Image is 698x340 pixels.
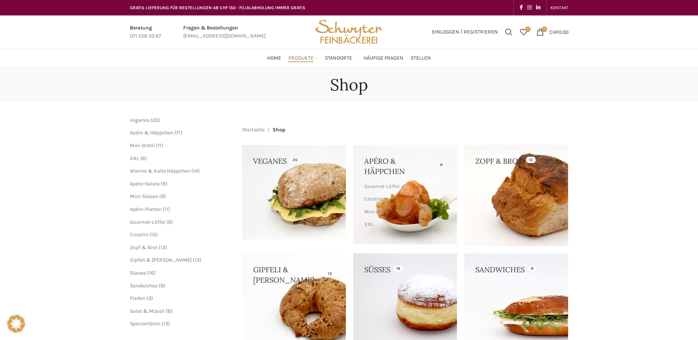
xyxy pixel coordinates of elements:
[130,130,173,136] a: Apéro & Häppchen
[364,193,444,205] a: Crostini
[547,0,572,15] div: Secondary navigation
[142,155,145,162] span: 6
[364,55,403,62] span: Häufige Fragen
[533,25,572,39] a: 0 CHF0.00
[267,55,281,62] span: Home
[164,206,168,212] span: 11
[130,231,148,238] a: Crostini
[168,219,171,225] span: 6
[288,55,313,62] span: Produkte
[411,55,431,62] span: Stellen
[288,51,318,65] a: Produkte
[148,295,151,301] span: 3
[330,75,368,95] h1: Shop
[517,3,525,13] a: Facebook social link
[130,320,160,327] a: Spezialitäten
[160,283,163,289] span: 9
[151,231,156,238] span: 15
[130,295,145,301] a: Fladen
[364,206,444,218] a: Mini-Brötli
[502,25,516,39] a: Suchen
[130,244,157,251] a: Zopf & Brot
[130,308,164,314] a: Salat & Müesli
[130,257,192,263] a: Gipfeli & [PERSON_NAME]
[325,51,356,65] a: Standorte
[364,218,444,231] a: XXL
[183,24,266,40] a: Infobox link
[549,29,559,35] span: CHF
[193,168,198,174] span: 14
[195,257,199,263] span: 13
[267,51,281,65] a: Home
[516,25,531,39] div: Meine Wunschliste
[516,25,531,39] a: 0
[163,320,168,327] span: 13
[149,270,154,276] span: 16
[163,181,166,187] span: 9
[130,24,161,40] a: Infobox link
[313,28,385,35] a: Site logo
[242,126,265,134] a: Startseite
[313,15,385,49] img: Bäckerei Schwyter
[549,29,568,35] bdi: 0.00
[550,5,568,10] span: KONTAKT
[534,3,543,13] a: Linkedin social link
[428,25,502,39] a: Einloggen / Registrieren
[126,51,572,65] div: Main navigation
[525,26,531,32] span: 0
[364,180,444,193] a: Gourmet-Löffel
[130,181,160,187] a: Apéro-Salate
[550,0,568,15] a: KONTAKT
[130,117,149,123] a: Veganes
[364,231,444,243] a: Warme & Kalte Häppchen
[432,29,498,35] span: Einloggen / Registrieren
[130,193,158,199] a: Mini-Süsses
[167,308,171,314] span: 8
[130,5,305,10] span: GRATIS LIEFERUNG FÜR BESTELLUNGEN AB CHF 150 - FILIALABHOLUNG IMMER GRATIS
[161,193,164,199] span: 9
[130,283,157,289] a: Sandwiches
[130,168,190,174] a: Warme & Kalte Häppchen
[158,142,162,149] span: 11
[242,126,285,134] nav: Breadcrumb
[130,142,155,149] a: Mini-Brötli
[130,155,139,162] a: XXL
[152,117,158,123] span: 20
[542,26,547,32] span: 0
[130,206,162,212] a: Apéro-Platten
[525,3,534,13] a: Instagram social link
[176,130,181,136] span: 71
[364,51,403,65] a: Häufige Fragen
[160,244,165,251] span: 13
[130,270,146,276] a: Süsses
[411,51,431,65] a: Stellen
[130,219,165,225] a: Gourmet-Löffel
[273,126,285,134] span: Shop
[325,55,352,62] span: Standorte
